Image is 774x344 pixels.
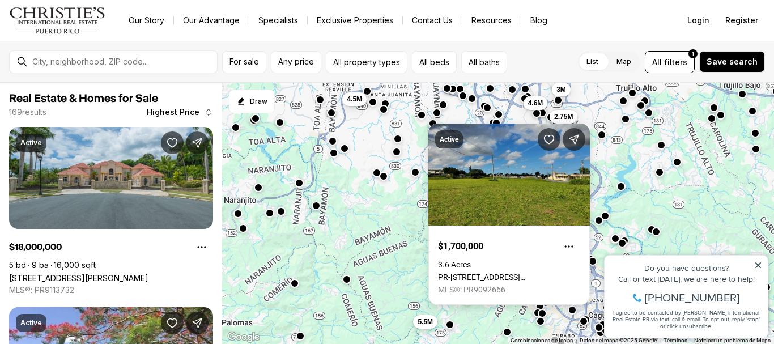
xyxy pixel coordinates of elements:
[607,52,640,72] label: Map
[222,51,266,73] button: For sale
[403,12,462,28] button: Contact Us
[9,273,148,283] a: 175 CALLE RUISEÑOR ST, SAN JUAN PR, 00926
[699,51,765,73] button: Save search
[12,36,164,44] div: Call or text [DATE], we are here to help!
[418,317,433,326] span: 5.5M
[186,131,209,154] button: Share Property
[524,96,548,110] button: 4.6M
[161,131,184,154] button: Save Property: 175 CALLE RUISEÑOR ST
[342,92,367,106] button: 4.5M
[440,135,458,144] p: Active
[161,312,184,334] button: Save Property: CARR 1, KM 21.3 BO. LA MUDA
[120,12,173,28] a: Our Story
[140,101,220,124] button: Highest Price
[174,12,249,28] a: Our Advantage
[46,53,141,65] span: [PHONE_NUMBER]
[580,337,657,343] span: Datos del mapa ©2025 Google
[20,318,42,328] p: Active
[538,128,560,151] button: Save Property: PR-174 SAN AGUSTIN
[558,235,580,258] button: Property options
[413,315,437,329] button: 5.5M
[687,16,709,25] span: Login
[550,110,577,124] button: 2.75M
[271,51,321,73] button: Any price
[326,51,407,73] button: All property types
[645,51,695,73] button: Allfilters1
[147,108,199,117] span: Highest Price
[563,128,585,151] button: Share Property
[347,95,362,104] span: 4.5M
[461,51,507,73] button: All baths
[14,70,161,91] span: I agree to be contacted by [PERSON_NAME] International Real Estate PR via text, call & email. To ...
[9,93,158,104] span: Real Estate & Homes for Sale
[556,85,566,94] span: 3M
[229,90,275,113] button: Start drawing
[20,138,42,147] p: Active
[249,12,307,28] a: Specialists
[554,112,573,121] span: 2.75M
[577,52,607,72] label: List
[707,57,758,66] span: Save search
[278,57,314,66] span: Any price
[9,108,46,117] p: 169 results
[229,57,259,66] span: For sale
[521,12,556,28] a: Blog
[528,99,543,108] span: 4.6M
[664,56,687,68] span: filters
[462,12,521,28] a: Resources
[718,9,765,32] button: Register
[438,273,580,282] a: PR-174 SAN AGUSTIN, BAYAMON PR, 00959
[652,56,662,68] span: All
[190,236,213,258] button: Property options
[725,16,758,25] span: Register
[681,9,716,32] button: Login
[692,49,694,58] span: 1
[186,312,209,334] button: Share Property
[9,7,106,34] img: logo
[12,26,164,33] div: Do you have questions?
[552,83,571,96] button: 3M
[412,51,457,73] button: All beds
[308,12,402,28] a: Exclusive Properties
